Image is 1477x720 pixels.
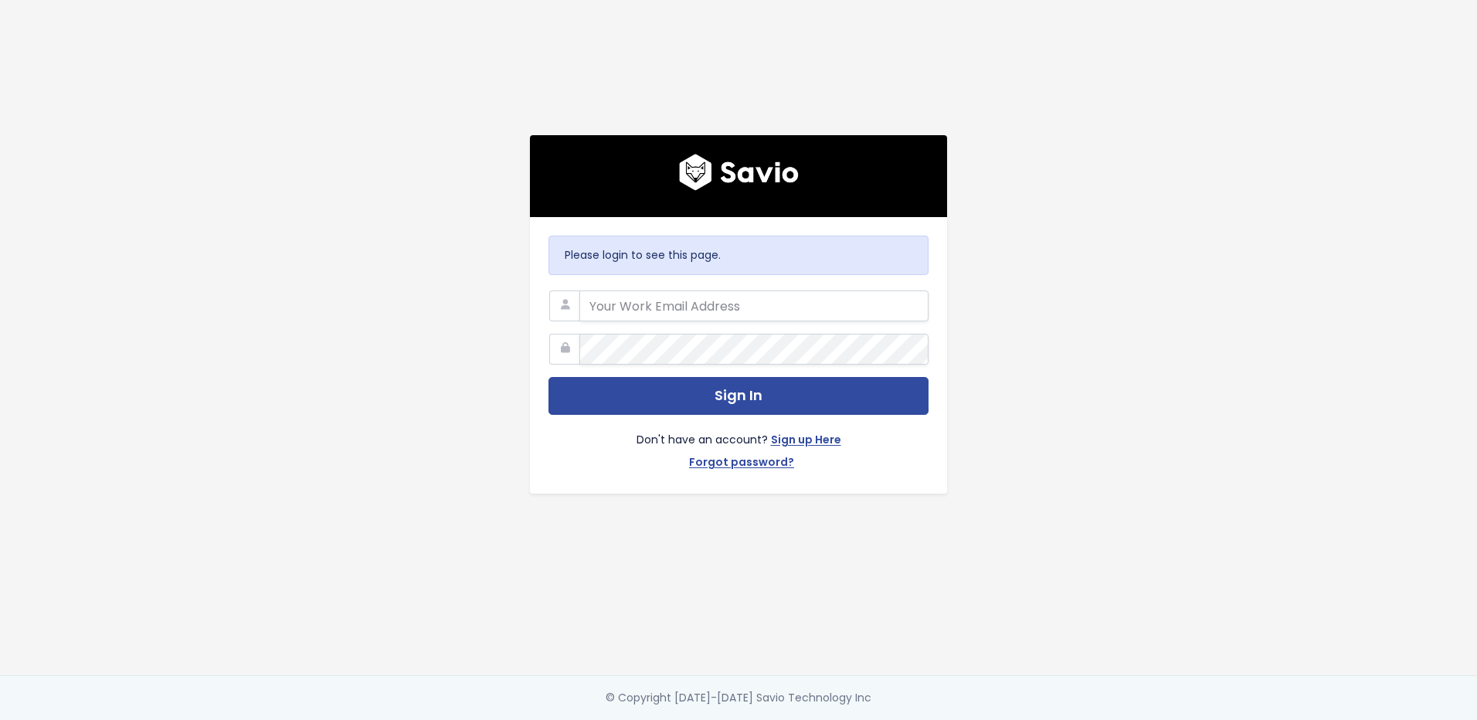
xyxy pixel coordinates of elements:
[771,430,841,453] a: Sign up Here
[579,290,929,321] input: Your Work Email Address
[606,688,871,708] div: © Copyright [DATE]-[DATE] Savio Technology Inc
[689,453,794,475] a: Forgot password?
[548,415,929,475] div: Don't have an account?
[548,377,929,415] button: Sign In
[565,246,912,265] p: Please login to see this page.
[679,154,799,191] img: logo600x187.a314fd40982d.png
